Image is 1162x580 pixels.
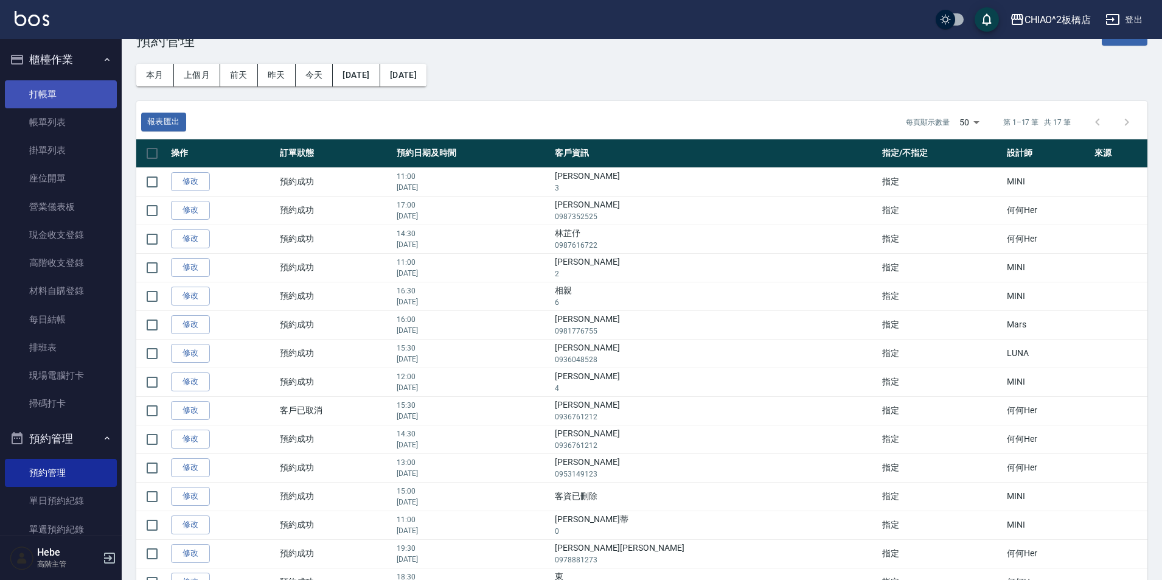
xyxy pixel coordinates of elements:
[552,310,879,339] td: [PERSON_NAME]
[1004,339,1091,368] td: LUNA
[879,396,1004,425] td: 指定
[171,315,210,334] a: 修改
[5,136,117,164] a: 掛單列表
[277,482,394,511] td: 預約成功
[397,296,549,307] p: [DATE]
[277,253,394,282] td: 預約成功
[5,164,117,192] a: 座位開單
[1004,482,1091,511] td: MINI
[1025,12,1091,27] div: CHIAO^2板橋店
[277,139,394,168] th: 訂單狀態
[5,108,117,136] a: 帳單列表
[5,487,117,515] a: 單日預約紀錄
[397,525,549,536] p: [DATE]
[171,544,210,563] a: 修改
[171,372,210,391] a: 修改
[5,44,117,75] button: 櫃檯作業
[552,368,879,396] td: [PERSON_NAME]
[552,225,879,253] td: 林芷伃
[5,515,117,543] a: 單週預約紀錄
[5,306,117,334] a: 每日結帳
[555,183,876,194] p: 3
[1004,282,1091,310] td: MINI
[1004,139,1091,168] th: 設計師
[5,221,117,249] a: 現金收支登錄
[277,196,394,225] td: 預約成功
[555,440,876,451] p: 0936761212
[277,339,394,368] td: 預約成功
[397,486,549,497] p: 15:00
[141,113,186,131] button: 報表匯出
[552,196,879,225] td: [PERSON_NAME]
[220,64,258,86] button: 前天
[1004,511,1091,539] td: MINI
[5,362,117,390] a: 現場電腦打卡
[5,334,117,362] a: 排班表
[333,64,380,86] button: [DATE]
[168,139,277,168] th: 操作
[879,368,1004,396] td: 指定
[277,396,394,425] td: 客戶已取消
[397,497,549,508] p: [DATE]
[552,339,879,368] td: [PERSON_NAME]
[397,468,549,479] p: [DATE]
[171,515,210,534] a: 修改
[555,297,876,308] p: 6
[1004,539,1091,568] td: 何何Her
[397,439,549,450] p: [DATE]
[1005,7,1096,32] button: CHIAO^2板橋店
[171,172,210,191] a: 修改
[975,7,999,32] button: save
[397,514,549,525] p: 11:00
[15,11,49,26] img: Logo
[1004,196,1091,225] td: 何何Her
[171,201,210,220] a: 修改
[1091,139,1147,168] th: 來源
[171,458,210,477] a: 修改
[397,228,549,239] p: 14:30
[277,453,394,482] td: 預約成功
[397,382,549,393] p: [DATE]
[879,167,1004,196] td: 指定
[258,64,296,86] button: 昨天
[171,401,210,420] a: 修改
[397,314,549,325] p: 16:00
[277,511,394,539] td: 預約成功
[555,240,876,251] p: 0987616722
[1004,425,1091,453] td: 何何Her
[879,453,1004,482] td: 指定
[555,268,876,279] p: 2
[277,310,394,339] td: 預約成功
[397,343,549,354] p: 15:30
[906,117,950,128] p: 每頁顯示數量
[1102,28,1147,40] a: 新預約
[397,285,549,296] p: 16:30
[552,425,879,453] td: [PERSON_NAME]
[879,339,1004,368] td: 指定
[397,457,549,468] p: 13:00
[879,310,1004,339] td: 指定
[555,526,876,537] p: 0
[879,253,1004,282] td: 指定
[277,282,394,310] td: 預約成功
[879,425,1004,453] td: 指定
[397,325,549,336] p: [DATE]
[555,383,876,394] p: 4
[1004,225,1091,253] td: 何何Her
[397,200,549,211] p: 17:00
[5,277,117,305] a: 材料自購登錄
[397,182,549,193] p: [DATE]
[380,64,426,86] button: [DATE]
[174,64,220,86] button: 上個月
[397,354,549,365] p: [DATE]
[10,546,34,570] img: Person
[5,390,117,418] a: 掃碼打卡
[879,139,1004,168] th: 指定/不指定
[552,482,879,511] td: 客資已刪除
[552,539,879,568] td: [PERSON_NAME][PERSON_NAME]
[171,229,210,248] a: 修改
[5,80,117,108] a: 打帳單
[171,487,210,506] a: 修改
[552,453,879,482] td: [PERSON_NAME]
[277,368,394,396] td: 預約成功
